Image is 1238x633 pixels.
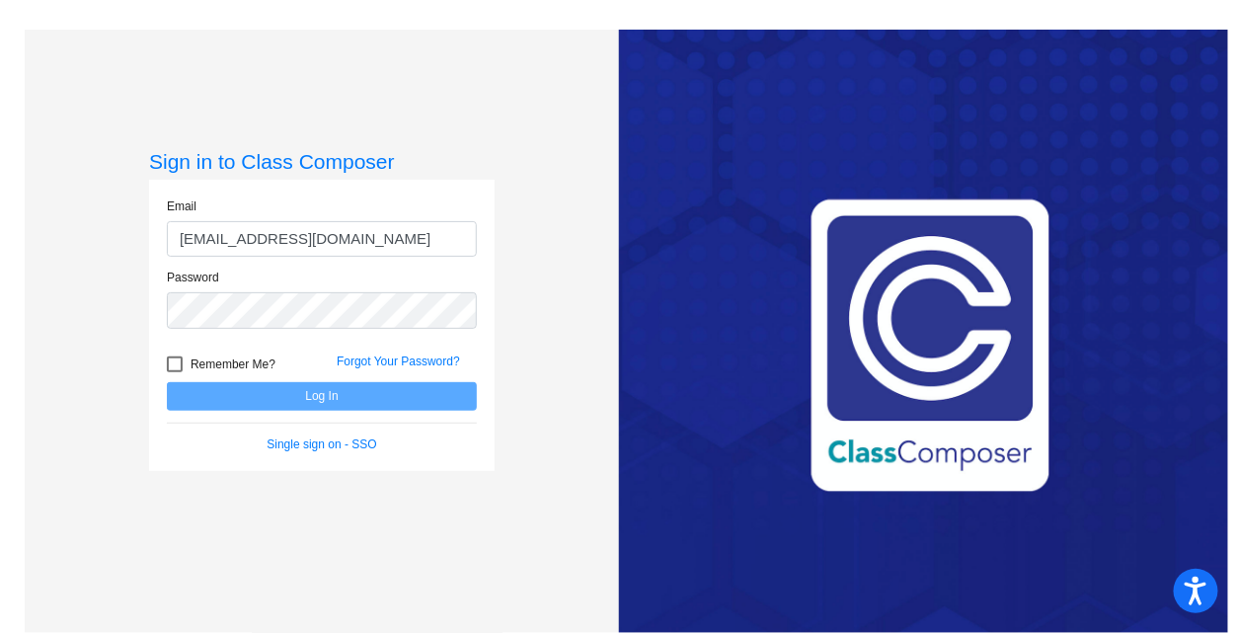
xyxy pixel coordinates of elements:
[337,355,460,368] a: Forgot Your Password?
[167,382,477,411] button: Log In
[267,437,376,451] a: Single sign on - SSO
[149,149,495,174] h3: Sign in to Class Composer
[167,198,196,215] label: Email
[191,353,275,376] span: Remember Me?
[167,269,219,286] label: Password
